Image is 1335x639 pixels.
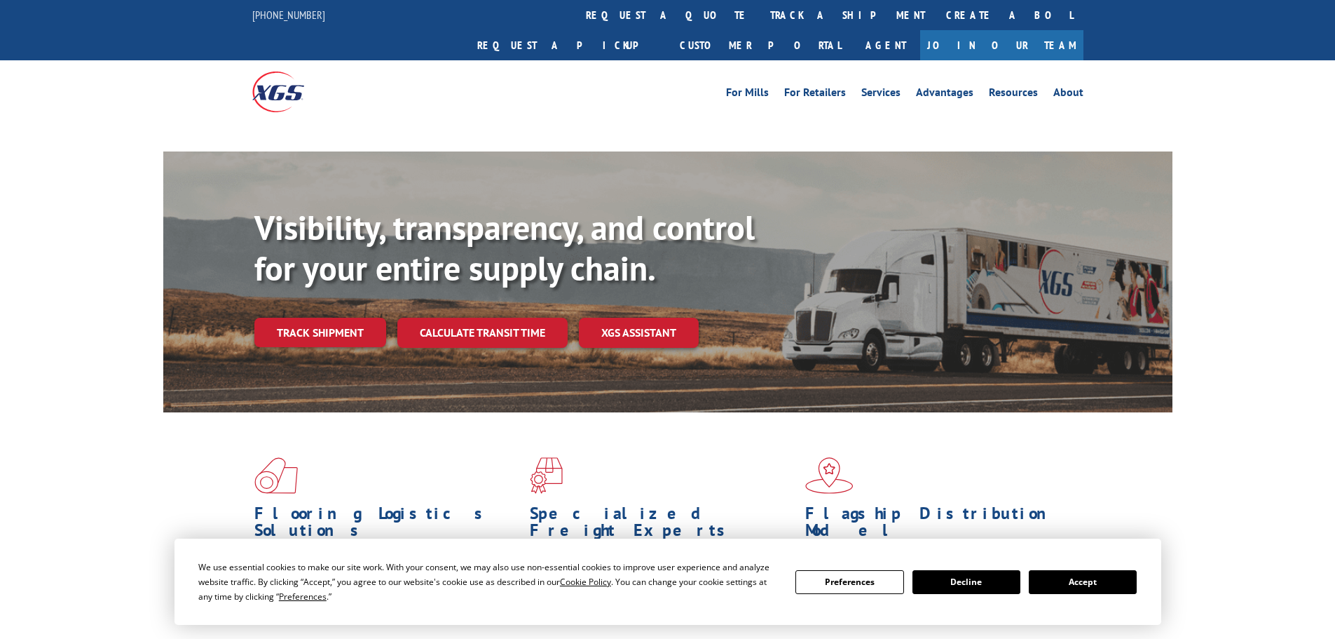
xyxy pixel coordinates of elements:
[530,505,795,546] h1: Specialized Freight Experts
[805,505,1070,546] h1: Flagship Distribution Model
[254,206,755,290] b: Visibility, transparency, and control for your entire supply chain.
[669,30,851,60] a: Customer Portal
[726,87,769,102] a: For Mills
[579,318,699,348] a: XGS ASSISTANT
[279,591,327,603] span: Preferences
[254,505,519,546] h1: Flooring Logistics Solutions
[795,570,903,594] button: Preferences
[467,30,669,60] a: Request a pickup
[861,87,901,102] a: Services
[1053,87,1083,102] a: About
[174,539,1161,625] div: Cookie Consent Prompt
[1029,570,1137,594] button: Accept
[397,318,568,348] a: Calculate transit time
[784,87,846,102] a: For Retailers
[989,87,1038,102] a: Resources
[920,30,1083,60] a: Join Our Team
[530,457,563,494] img: xgs-icon-focused-on-flooring-red
[560,576,611,588] span: Cookie Policy
[254,318,386,347] a: Track shipment
[912,570,1020,594] button: Decline
[851,30,920,60] a: Agent
[805,457,854,494] img: xgs-icon-flagship-distribution-model-red
[198,560,779,604] div: We use essential cookies to make our site work. With your consent, we may also use non-essential ...
[916,87,973,102] a: Advantages
[252,8,325,22] a: [PHONE_NUMBER]
[254,457,298,494] img: xgs-icon-total-supply-chain-intelligence-red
